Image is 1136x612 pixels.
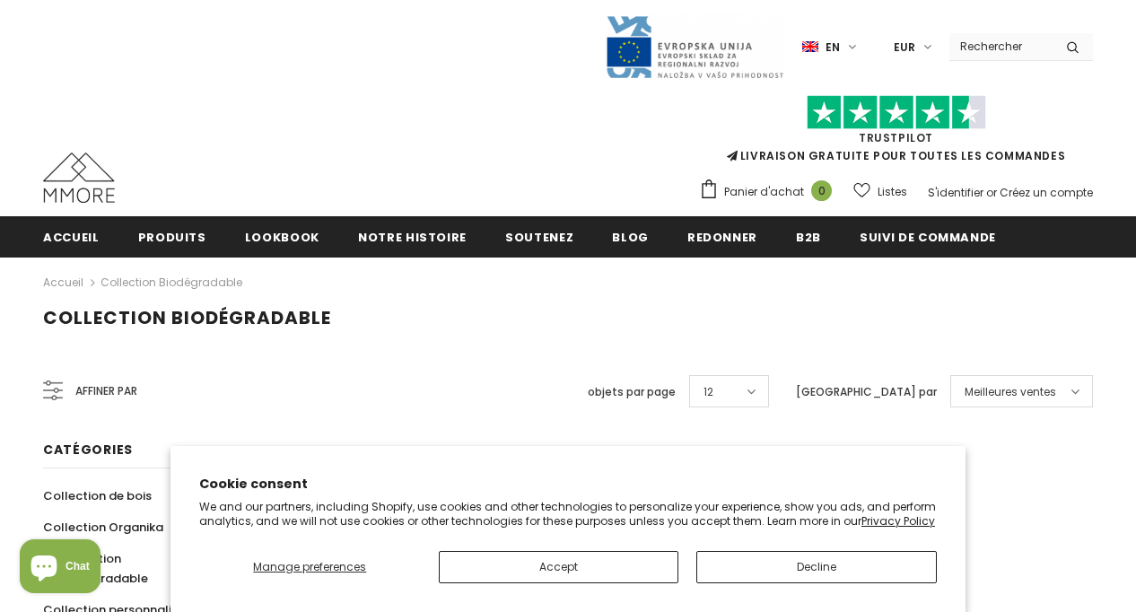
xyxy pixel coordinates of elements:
[199,475,937,494] h2: Cookie consent
[14,539,106,598] inbox-online-store-chat: Shopify online store chat
[43,229,100,246] span: Accueil
[358,216,467,257] a: Notre histoire
[43,511,163,543] a: Collection Organika
[439,551,679,583] button: Accept
[687,229,757,246] span: Redonner
[853,176,907,207] a: Listes
[724,183,804,201] span: Panier d'achat
[802,39,818,55] img: i-lang-1.png
[199,551,421,583] button: Manage preferences
[199,500,937,528] p: We and our partners, including Shopify, use cookies and other technologies to personalize your ex...
[605,14,784,80] img: Javni Razpis
[245,216,319,257] a: Lookbook
[687,216,757,257] a: Redonner
[699,103,1093,163] span: LIVRAISON GRATUITE POUR TOUTES LES COMMANDES
[699,179,841,205] a: Panier d'achat 0
[696,551,937,583] button: Decline
[505,229,573,246] span: soutenez
[612,216,649,257] a: Blog
[826,39,840,57] span: en
[43,487,152,504] span: Collection de bois
[75,381,137,401] span: Affiner par
[358,229,467,246] span: Notre histoire
[986,185,997,200] span: or
[861,513,935,529] a: Privacy Policy
[43,216,100,257] a: Accueil
[43,305,331,330] span: Collection biodégradable
[859,130,933,145] a: TrustPilot
[138,216,206,257] a: Produits
[43,153,115,203] img: Cas MMORE
[796,216,821,257] a: B2B
[588,383,676,401] label: objets par page
[138,229,206,246] span: Produits
[43,272,83,293] a: Accueil
[703,383,713,401] span: 12
[811,180,832,201] span: 0
[965,383,1056,401] span: Meilleures ventes
[860,229,996,246] span: Suivi de commande
[505,216,573,257] a: soutenez
[796,383,937,401] label: [GEOGRAPHIC_DATA] par
[612,229,649,246] span: Blog
[43,543,212,594] a: Collection biodégradable
[949,33,1053,59] input: Search Site
[894,39,915,57] span: EUR
[796,229,821,246] span: B2B
[253,559,366,574] span: Manage preferences
[245,229,319,246] span: Lookbook
[928,185,983,200] a: S'identifier
[807,95,986,130] img: Faites confiance aux étoiles pilotes
[860,216,996,257] a: Suivi de commande
[878,183,907,201] span: Listes
[605,39,784,54] a: Javni Razpis
[100,275,242,290] a: Collection biodégradable
[43,480,152,511] a: Collection de bois
[43,441,133,459] span: Catégories
[43,519,163,536] span: Collection Organika
[1000,185,1093,200] a: Créez un compte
